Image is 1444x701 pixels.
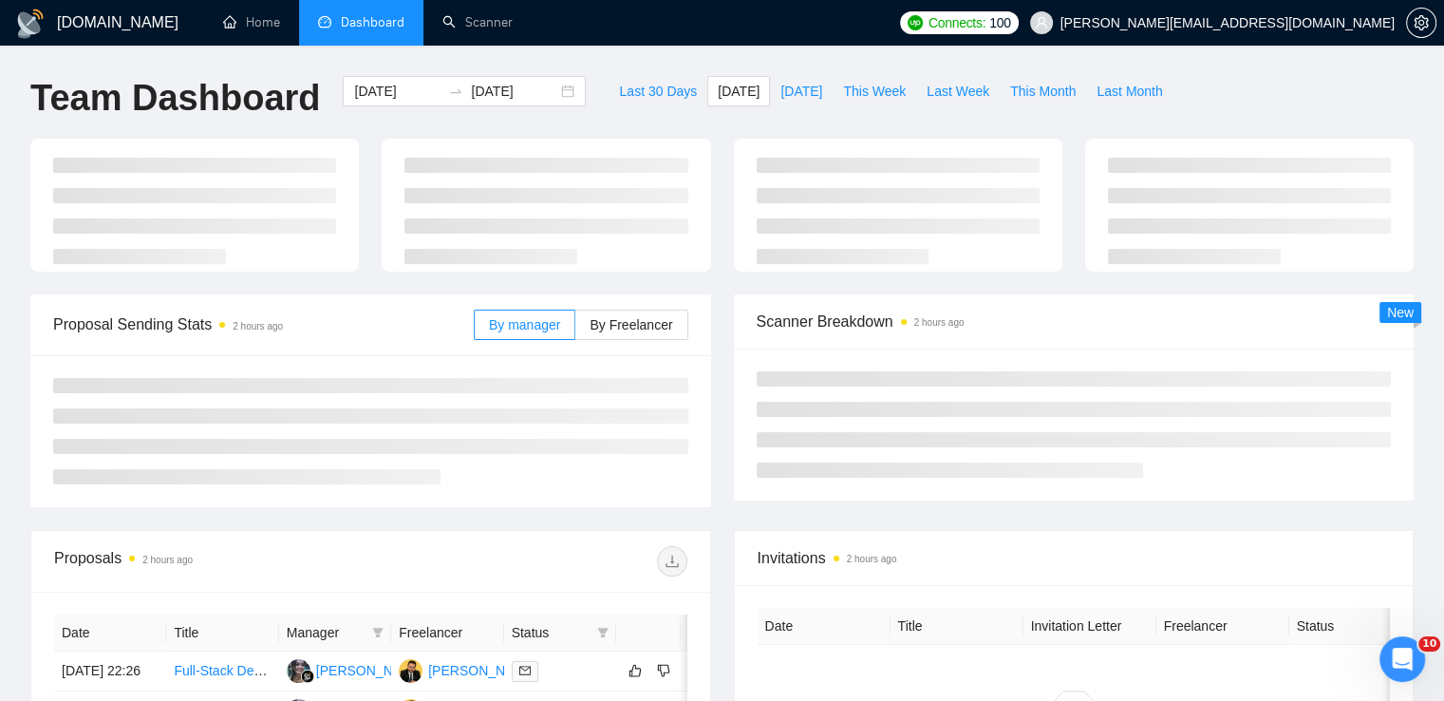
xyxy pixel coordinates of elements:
[15,9,46,39] img: logo
[770,76,833,106] button: [DATE]
[428,660,586,681] div: [PERSON_NAME] Punjabi
[597,627,609,638] span: filter
[471,81,557,102] input: End date
[758,546,1391,570] span: Invitations
[279,615,391,652] th: Manager
[916,76,1000,106] button: Last Week
[372,627,384,638] span: filter
[780,81,822,102] span: [DATE]
[891,608,1023,645] th: Title
[833,76,916,106] button: This Week
[1407,15,1435,30] span: setting
[174,663,715,678] a: Full-Stack Developer / Build AI Revenue Engine SaaS for Med Spas (SMS + Email + Social)
[1156,608,1289,645] th: Freelancer
[1097,81,1162,102] span: Last Month
[1289,608,1422,645] th: Status
[223,14,280,30] a: homeHome
[399,659,422,683] img: PP
[519,665,531,676] span: mail
[1010,81,1076,102] span: This Month
[512,622,590,643] span: Status
[908,15,923,30] img: upwork-logo.png
[54,652,166,692] td: [DATE] 22:26
[1000,76,1086,106] button: This Month
[758,608,891,645] th: Date
[54,615,166,652] th: Date
[624,659,647,682] button: like
[1023,608,1156,645] th: Invitation Letter
[1379,636,1425,682] iframe: Intercom live chat
[1406,8,1436,38] button: setting
[590,317,672,332] span: By Freelancer
[166,652,278,692] td: Full-Stack Developer / Build AI Revenue Engine SaaS for Med Spas (SMS + Email + Social)
[316,660,425,681] div: [PERSON_NAME]
[354,81,441,102] input: Start date
[757,310,1392,333] span: Scanner Breakdown
[593,618,612,647] span: filter
[1035,16,1048,29] span: user
[368,618,387,647] span: filter
[652,659,675,682] button: dislike
[166,615,278,652] th: Title
[1387,305,1414,320] span: New
[928,12,985,33] span: Connects:
[628,663,642,678] span: like
[1418,636,1440,652] span: 10
[301,670,314,683] img: gigradar-bm.png
[448,84,463,99] span: swap-right
[489,317,560,332] span: By manager
[914,317,965,328] time: 2 hours ago
[843,81,906,102] span: This Week
[657,663,670,678] span: dislike
[1406,15,1436,30] a: setting
[609,76,707,106] button: Last 30 Days
[287,622,365,643] span: Manager
[341,14,404,30] span: Dashboard
[318,15,331,28] span: dashboard
[287,662,425,677] a: RS[PERSON_NAME]
[442,14,513,30] a: searchScanner
[233,321,283,332] time: 2 hours ago
[54,546,370,577] div: Proposals
[718,81,760,102] span: [DATE]
[30,76,320,121] h1: Team Dashboard
[448,84,463,99] span: to
[989,12,1010,33] span: 100
[927,81,989,102] span: Last Week
[847,554,897,564] time: 2 hours ago
[391,615,503,652] th: Freelancer
[1086,76,1172,106] button: Last Month
[287,659,310,683] img: RS
[619,81,697,102] span: Last 30 Days
[707,76,770,106] button: [DATE]
[53,313,474,336] span: Proposal Sending Stats
[399,662,586,677] a: PP[PERSON_NAME] Punjabi
[142,555,193,565] time: 2 hours ago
